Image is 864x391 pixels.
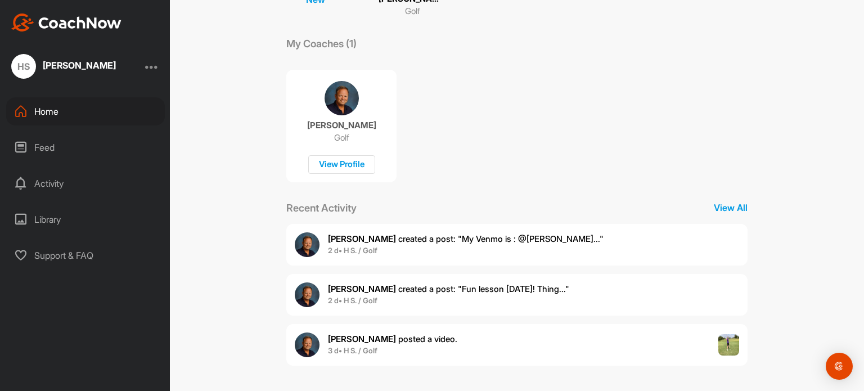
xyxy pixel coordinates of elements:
img: coach avatar [325,81,359,115]
div: Open Intercom Messenger [826,353,853,380]
img: user avatar [295,232,319,257]
div: View Profile [308,155,375,174]
p: Recent Activity [286,200,357,215]
span: created a post : "Fun lesson [DATE]! Thing..." [328,284,569,294]
div: Library [6,205,165,233]
p: My Coaches (1) [286,36,357,51]
p: [PERSON_NAME] [307,120,376,131]
div: [PERSON_NAME] [43,61,116,70]
b: [PERSON_NAME] [328,233,396,244]
span: posted a video . [328,334,457,344]
p: View All [714,201,748,214]
p: Golf [334,132,349,143]
div: Activity [6,169,165,197]
p: Golf [405,5,420,18]
b: [PERSON_NAME] [328,284,396,294]
b: 2 d • H S. / Golf [328,246,377,255]
b: 3 d • H S. / Golf [328,346,377,355]
img: user avatar [295,332,319,357]
img: CoachNow [11,14,121,32]
span: created a post : "My Venmo is : @[PERSON_NAME]..." [328,233,604,244]
img: user avatar [295,282,319,307]
b: 2 d • H S. / Golf [328,296,377,305]
div: Feed [6,133,165,161]
b: [PERSON_NAME] [328,334,396,344]
div: Support & FAQ [6,241,165,269]
div: Home [6,97,165,125]
div: HS [11,54,36,79]
img: post image [718,334,740,356]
